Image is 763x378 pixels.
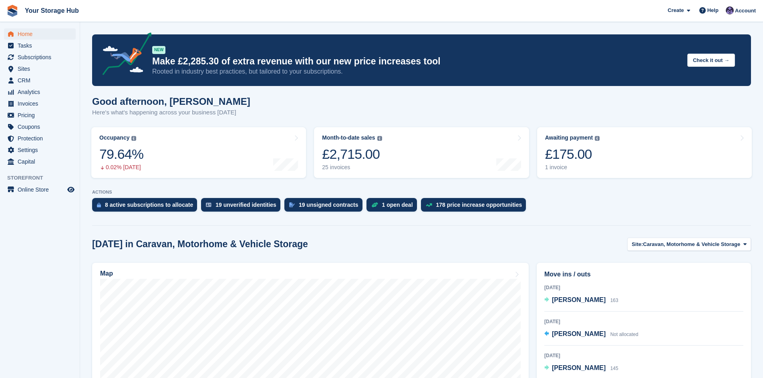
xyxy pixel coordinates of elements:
p: Rooted in industry best practices, but tailored to your subscriptions. [152,67,681,76]
a: 178 price increase opportunities [421,198,530,216]
span: [PERSON_NAME] [552,330,606,337]
div: 79.64% [99,146,143,162]
img: icon-info-grey-7440780725fd019a000dd9b08b2336e03edf1995a4989e88bcd33f0948082b44.svg [595,136,600,141]
img: price_increase_opportunities-93ffe204e8149a01c8c9dc8f82e8f89637d9d84a8eef4429ea346261dce0b2c0.svg [426,203,432,207]
a: 8 active subscriptions to allocate [92,198,201,216]
a: Month-to-date sales £2,715.00 25 invoices [314,127,529,178]
a: [PERSON_NAME] 163 [544,295,618,306]
h2: [DATE] in Caravan, Motorhome & Vehicle Storage [92,239,308,250]
span: [PERSON_NAME] [552,296,606,303]
span: Subscriptions [18,52,66,63]
div: Occupancy [99,134,129,141]
a: menu [4,121,76,132]
a: [PERSON_NAME] 145 [544,363,618,374]
span: Analytics [18,86,66,98]
img: price-adjustments-announcement-icon-8257ccfd72463d97f412b2fc003d46551f7dbcb40ab6d574587a9cd5c0d94... [96,32,152,78]
h2: Map [100,270,113,277]
p: Here's what's happening across your business [DATE] [92,108,250,117]
a: menu [4,63,76,74]
a: Your Storage Hub [22,4,82,17]
span: Online Store [18,184,66,195]
a: [PERSON_NAME] Not allocated [544,329,638,340]
a: 19 unsigned contracts [284,198,366,216]
a: Awaiting payment £175.00 1 invoice [537,127,752,178]
div: Awaiting payment [545,134,593,141]
img: deal-1b604bf984904fb50ccaf53a9ad4b4a5d6e5aea283cecdc64d6e3604feb123c2.svg [371,202,378,208]
img: Liam Beddard [726,6,734,14]
a: 19 unverified identities [201,198,284,216]
button: Site: Caravan, Motorhome & Vehicle Storage [627,238,751,251]
div: 1 invoice [545,164,600,171]
div: 19 unsigned contracts [299,202,358,208]
div: 8 active subscriptions to allocate [105,202,193,208]
div: [DATE] [544,284,743,291]
a: Preview store [66,185,76,194]
button: Check it out → [687,54,735,67]
a: menu [4,98,76,109]
a: menu [4,75,76,86]
img: stora-icon-8386f47178a22dfd0bd8f6a31ec36ba5ce8667c1dd55bd0f319d3a0aa187defe.svg [6,5,18,17]
div: 19 unverified identities [215,202,276,208]
p: Make £2,285.30 of extra revenue with our new price increases tool [152,56,681,67]
span: Help [707,6,719,14]
div: 1 open deal [382,202,413,208]
span: 145 [610,366,618,371]
span: Protection [18,133,66,144]
div: 0.02% [DATE] [99,164,143,171]
img: icon-info-grey-7440780725fd019a000dd9b08b2336e03edf1995a4989e88bcd33f0948082b44.svg [131,136,136,141]
div: 178 price increase opportunities [436,202,522,208]
img: contract_signature_icon-13c848040528278c33f63329250d36e43548de30e8caae1d1a13099fd9432cc5.svg [289,202,295,207]
span: Account [735,7,756,15]
span: [PERSON_NAME] [552,364,606,371]
span: Sites [18,63,66,74]
a: menu [4,52,76,63]
img: verify_identity-adf6edd0f0f0b5bbfe63781bf79b02c33cf7c696d77639b501bdc392416b5a36.svg [206,202,211,207]
div: £175.00 [545,146,600,162]
a: menu [4,184,76,195]
img: active_subscription_to_allocate_icon-d502201f5373d7db506a760aba3b589e785aa758c864c3986d89f69b8ff3... [97,202,101,208]
div: Month-to-date sales [322,134,375,141]
h2: Move ins / outs [544,270,743,279]
span: Create [668,6,684,14]
span: Coupons [18,121,66,132]
a: menu [4,86,76,98]
span: Storefront [7,174,80,182]
a: menu [4,40,76,51]
a: menu [4,110,76,121]
div: 25 invoices [322,164,382,171]
span: 163 [610,298,618,303]
a: Occupancy 79.64% 0.02% [DATE] [91,127,306,178]
span: CRM [18,75,66,86]
span: Pricing [18,110,66,121]
span: Home [18,28,66,40]
h1: Good afternoon, [PERSON_NAME] [92,96,250,107]
span: Caravan, Motorhome & Vehicle Storage [643,240,741,248]
span: Invoices [18,98,66,109]
span: Not allocated [610,332,638,337]
div: [DATE] [544,318,743,325]
img: icon-info-grey-7440780725fd019a000dd9b08b2336e03edf1995a4989e88bcd33f0948082b44.svg [377,136,382,141]
div: NEW [152,46,165,54]
span: Site: [632,240,643,248]
p: ACTIONS [92,190,751,195]
a: menu [4,144,76,156]
a: menu [4,133,76,144]
a: menu [4,28,76,40]
a: menu [4,156,76,167]
a: 1 open deal [366,198,421,216]
span: Capital [18,156,66,167]
div: [DATE] [544,352,743,359]
span: Tasks [18,40,66,51]
span: Settings [18,144,66,156]
div: £2,715.00 [322,146,382,162]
